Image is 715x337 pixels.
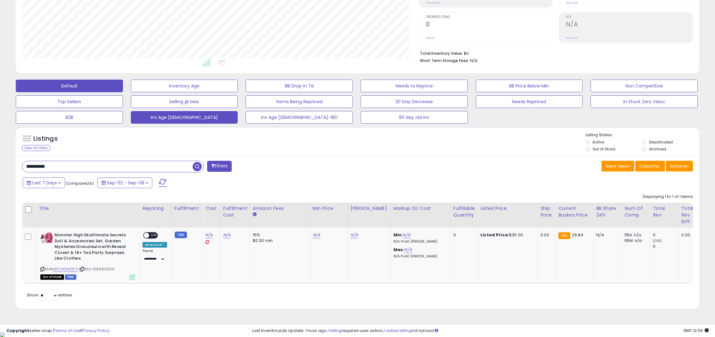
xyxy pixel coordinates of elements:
[639,163,659,169] span: Columns
[361,80,468,92] button: Needs to Reprice
[223,205,247,218] div: Fulfillment Cost
[393,254,446,259] p: N/A Profit [PERSON_NAME]
[558,232,570,239] small: FBA
[403,232,410,238] a: N/A
[384,328,411,334] a: 1 active listing
[426,1,441,5] small: Prev: $0.00
[27,292,72,298] span: Show: entries
[131,95,238,108] button: Selling @ Max
[592,146,615,152] label: Out of Stock
[426,36,435,40] small: Prev: 0
[393,247,404,253] b: Max:
[253,238,305,244] div: $0.30 min
[142,249,167,263] div: Preset:
[643,194,693,200] div: Displaying 1 to 1 of 1 items
[590,95,698,108] button: In Stock Zero Veloc
[476,95,583,108] button: Needs Repriced
[681,232,691,238] div: 0.00
[453,205,475,218] div: Fulfillable Quantity
[404,247,412,253] a: N/A
[470,58,478,64] span: N/A
[207,161,232,172] button: Filters
[16,80,123,92] button: Default
[66,180,95,186] span: Compared to:
[246,80,353,92] button: BB Drop in 7d
[540,232,551,238] div: 0.00
[558,205,591,218] div: Current Buybox Price
[653,238,662,243] small: (0%)
[53,267,78,272] a: B0CMGMQ57K
[361,95,468,108] button: 30 Day Decrease
[16,111,123,124] button: B2B
[681,205,693,225] div: Total Rev. Diff.
[625,232,645,238] div: FBA: n/a
[131,111,238,124] button: Inv Age [DEMOGRAPHIC_DATA]
[572,232,584,238] span: 29.84
[23,177,65,188] button: Last 7 Days
[666,161,693,171] button: Actions
[97,177,152,188] button: Sep-02 - Sep-08
[602,161,634,171] button: Save View
[653,244,678,249] div: 0
[33,134,58,143] h5: Listings
[206,232,213,238] a: N/A
[393,205,448,212] div: Markup on Cost
[590,80,698,92] button: Non Competitive
[393,232,403,238] b: Min:
[420,51,463,56] b: Total Inventory Value:
[131,80,238,92] button: Inventory Age
[566,15,693,19] span: ROI
[313,232,320,238] a: N/A
[142,242,167,248] div: Amazon AI *
[566,1,578,5] small: Prev: N/A
[246,95,353,108] button: Items Being Repriced
[54,328,81,334] a: Terms of Use
[55,232,131,263] b: Monster High Skulltimate Secrets Doll & Accessories Set, Garden Mysteries Draculaura with Reveal ...
[453,232,473,238] div: 0
[391,203,451,227] th: The percentage added to the cost of goods (COGS) that forms the calculator for Min & Max prices.
[32,180,57,186] span: Last 7 Days
[79,267,114,272] span: | SKU: 1069923213
[142,205,169,212] div: Repricing
[252,328,709,334] div: Last InventoryLab Update: 1 hour ago, requires user action, not synced.
[22,145,50,151] div: Clear All Filters
[635,161,665,171] button: Columns
[540,205,553,218] div: Ship Price
[39,205,137,212] div: Title
[596,205,619,218] div: BB Share 24h.
[480,232,533,238] div: $35.00
[566,21,693,29] h2: N/A
[82,328,109,334] a: Privacy Policy
[175,205,200,212] div: Fulfillment
[476,80,583,92] button: BB Price Below Min
[107,180,144,186] span: Sep-02 - Sep-08
[393,239,446,244] p: N/A Profit [PERSON_NAME]
[175,232,187,238] small: FBM
[426,21,553,29] h2: 0
[625,238,645,244] div: FBM: n/a
[420,58,469,63] b: Short Term Storage Fees:
[480,205,535,212] div: Listed Price
[351,232,358,238] a: N/A
[40,232,135,279] div: ASIN:
[6,328,29,334] strong: Copyright
[649,146,666,152] label: Archived
[223,232,231,238] a: N/A
[206,205,218,212] div: Cost
[65,274,76,280] span: FBM
[653,205,676,218] div: Total Rev.
[40,274,64,280] span: All listings that are currently out of stock and unavailable for purchase on Amazon
[253,232,305,238] div: 15%
[649,139,673,145] label: Deactivated
[625,205,648,218] div: Num of Comp.
[361,111,468,124] button: 90 day old inv
[566,36,578,40] small: Prev: N/A
[149,233,159,238] span: OFF
[653,232,678,238] div: 0
[426,15,553,19] span: Ordered Items
[40,232,53,243] img: 51RNx+DMswL._SL40_.jpg
[253,212,257,217] small: Amazon Fees.
[16,95,123,108] button: Top Sellers
[596,232,617,238] div: N/A
[683,328,709,334] span: 2025-09-17 12:59 GMT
